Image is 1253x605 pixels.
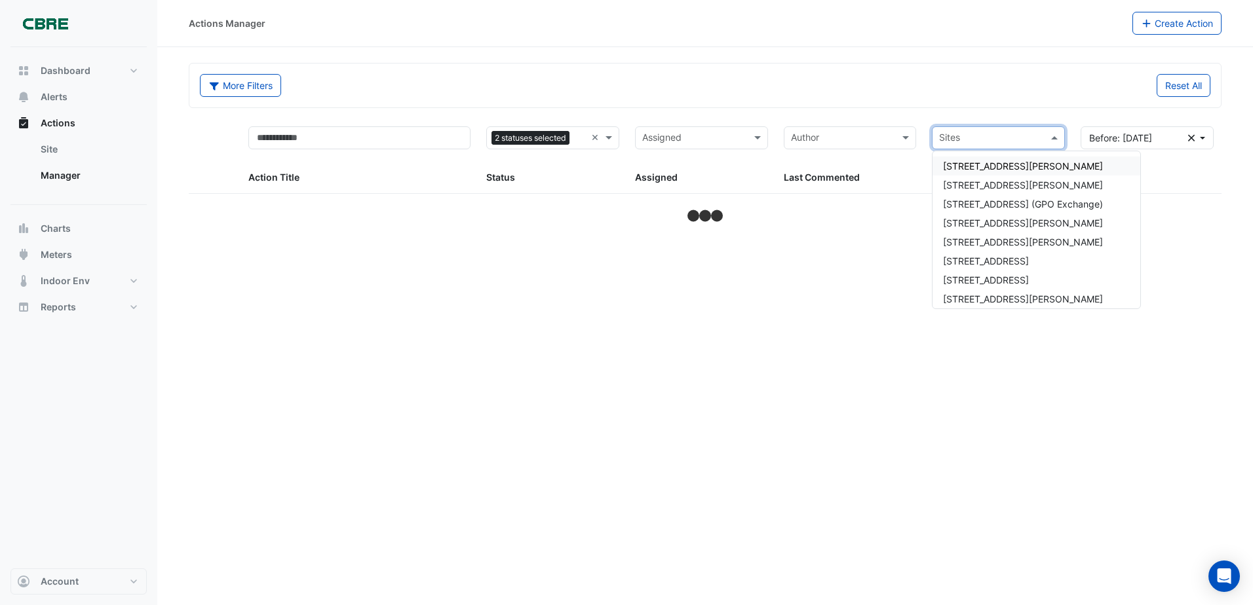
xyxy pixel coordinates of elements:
[943,293,1103,304] span: [STREET_ADDRESS][PERSON_NAME]
[933,151,1140,308] div: Options List
[591,130,602,145] span: Clear
[635,172,678,183] span: Assigned
[943,236,1103,247] span: [STREET_ADDRESS][PERSON_NAME]
[10,294,147,320] button: Reports
[17,117,30,130] app-icon: Actions
[10,84,147,110] button: Alerts
[943,198,1103,210] span: [STREET_ADDRESS] (GPO Exchange)
[30,162,147,189] a: Manager
[200,74,281,97] button: More Filters
[943,160,1103,172] span: [STREET_ADDRESS][PERSON_NAME]
[10,58,147,84] button: Dashboard
[10,136,147,194] div: Actions
[41,64,90,77] span: Dashboard
[41,117,75,130] span: Actions
[16,10,75,37] img: Company Logo
[17,301,30,314] app-icon: Reports
[41,222,71,235] span: Charts
[17,248,30,261] app-icon: Meters
[17,274,30,287] app-icon: Indoor Env
[486,172,515,183] span: Status
[943,179,1103,191] span: [STREET_ADDRESS][PERSON_NAME]
[492,131,569,145] span: 2 statuses selected
[189,16,265,30] div: Actions Manager
[248,172,299,183] span: Action Title
[41,248,72,261] span: Meters
[17,222,30,235] app-icon: Charts
[1089,132,1152,143] span: Before: 20 Jul 25
[10,268,147,294] button: Indoor Env
[17,64,30,77] app-icon: Dashboard
[1132,12,1222,35] button: Create Action
[1208,560,1240,592] div: Open Intercom Messenger
[784,172,860,183] span: Last Commented
[41,274,90,287] span: Indoor Env
[41,301,76,314] span: Reports
[943,217,1103,229] span: [STREET_ADDRESS][PERSON_NAME]
[10,215,147,242] button: Charts
[41,575,79,588] span: Account
[30,136,147,162] a: Site
[1157,74,1210,97] button: Reset All
[41,90,67,103] span: Alerts
[10,242,147,268] button: Meters
[17,90,30,103] app-icon: Alerts
[943,274,1029,285] span: [STREET_ADDRESS]
[1188,131,1195,145] fa-icon: Clear
[943,255,1029,266] span: [STREET_ADDRESS]
[10,568,147,595] button: Account
[1081,126,1214,149] button: Before: [DATE]
[10,110,147,136] button: Actions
